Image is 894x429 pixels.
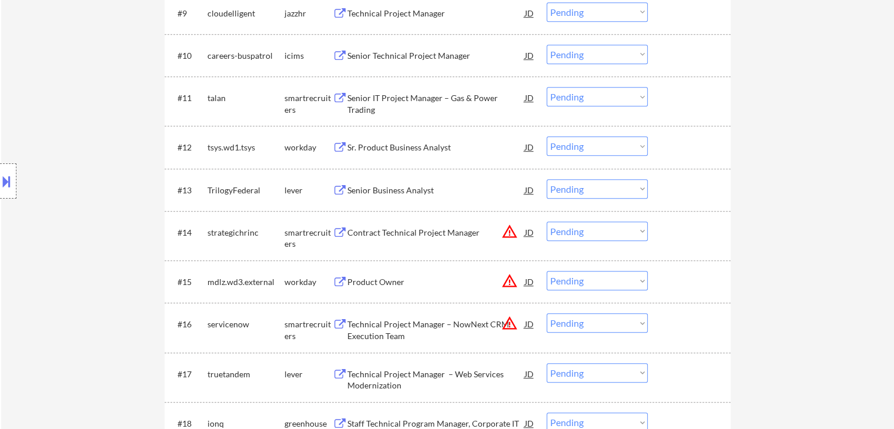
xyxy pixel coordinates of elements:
[178,368,198,380] div: #17
[178,319,198,330] div: #16
[524,313,535,334] div: JD
[207,319,284,330] div: servicenow
[524,222,535,243] div: JD
[524,271,535,292] div: JD
[178,50,198,62] div: #10
[524,87,535,108] div: JD
[178,8,198,19] div: #9
[347,368,525,391] div: Technical Project Manager – Web Services Modernization
[284,185,333,196] div: lever
[347,319,525,341] div: Technical Project Manager – NowNext CRM Execution Team
[284,319,333,341] div: smartrecruiters
[347,92,525,115] div: Senior IT Project Manager – Gas & Power Trading
[501,223,518,240] button: warning_amber
[524,45,535,66] div: JD
[347,50,525,62] div: Senior Technical Project Manager
[284,8,333,19] div: jazzhr
[207,50,284,62] div: careers-buspatrol
[207,276,284,288] div: mdlz.wd3.external
[347,227,525,239] div: Contract Technical Project Manager
[524,179,535,200] div: JD
[207,8,284,19] div: cloudelligent
[524,363,535,384] div: JD
[284,368,333,380] div: lever
[284,227,333,250] div: smartrecruiters
[284,92,333,115] div: smartrecruiters
[284,142,333,153] div: workday
[284,50,333,62] div: icims
[207,368,284,380] div: truetandem
[347,142,525,153] div: Sr. Product Business Analyst
[207,92,284,104] div: talan
[347,185,525,196] div: Senior Business Analyst
[347,276,525,288] div: Product Owner
[207,142,284,153] div: tsys.wd1.tsys
[207,185,284,196] div: TrilogyFederal
[524,136,535,157] div: JD
[501,273,518,289] button: warning_amber
[501,315,518,331] button: warning_amber
[207,227,284,239] div: strategichrinc
[284,276,333,288] div: workday
[524,2,535,24] div: JD
[347,8,525,19] div: Technical Project Manager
